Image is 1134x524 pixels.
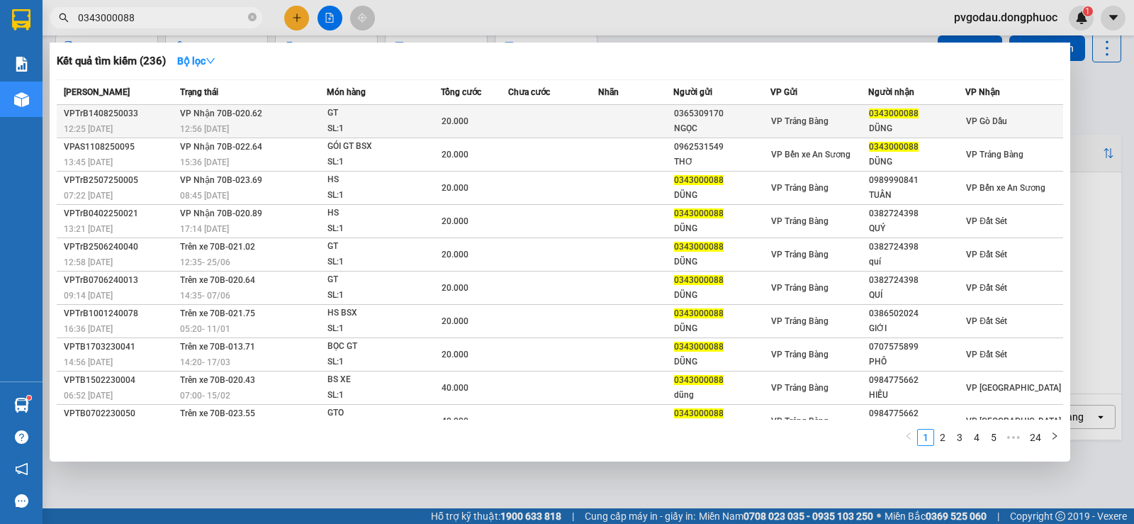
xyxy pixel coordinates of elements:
[968,429,985,446] li: 4
[869,355,965,369] div: PHÔ
[771,250,829,260] span: VP Trảng Bàng
[180,257,230,267] span: 12:35 - 25/06
[327,188,434,204] div: SL: 1
[771,416,829,426] span: VP Trảng Bàng
[59,13,69,23] span: search
[674,308,724,318] span: 0343000088
[180,308,255,318] span: Trên xe 70B-021.75
[15,494,28,508] span: message
[180,324,230,334] span: 05:20 - 11/01
[64,106,176,121] div: VPTrB1408250033
[14,92,29,107] img: warehouse-icon
[112,8,194,20] strong: ĐỒNG PHƯỚC
[918,430,933,445] a: 1
[327,406,434,421] div: GTO
[441,87,481,97] span: Tổng cước
[674,242,724,252] span: 0343000088
[674,408,724,418] span: 0343000088
[771,316,829,326] span: VP Trảng Bàng
[64,191,113,201] span: 07:22 [DATE]
[442,383,468,393] span: 40.000
[180,291,230,301] span: 14:35 - 07/06
[966,283,1007,293] span: VP Đất Sét
[966,350,1007,359] span: VP Đất Sét
[64,224,113,234] span: 13:21 [DATE]
[4,103,86,111] span: In ngày:
[248,11,257,25] span: close-circle
[442,416,468,426] span: 40.000
[327,87,366,97] span: Món hàng
[869,155,965,169] div: DŨNG
[64,206,176,221] div: VPTrB0402250021
[327,355,434,370] div: SL: 1
[327,239,434,255] div: GT
[869,188,965,203] div: TUÂN
[674,355,770,369] div: DŨNG
[166,50,227,72] button: Bộ lọcdown
[869,288,965,303] div: QUÍ
[442,150,468,160] span: 20.000
[869,206,965,221] div: 0382724398
[674,388,770,403] div: dũng
[869,321,965,336] div: GIỚI
[869,273,965,288] div: 0382724398
[869,306,965,321] div: 0386502024
[869,121,965,136] div: DŨNG
[327,155,434,170] div: SL: 1
[1046,429,1063,446] li: Next Page
[900,429,917,446] button: left
[673,87,712,97] span: Người gửi
[180,157,229,167] span: 15:36 [DATE]
[674,188,770,203] div: DŨNG
[327,339,434,355] div: BỌC GT
[327,306,434,321] div: HS BSX
[14,57,29,72] img: solution-icon
[771,150,850,160] span: VP Bến xe An Sương
[986,430,1001,445] a: 5
[327,172,434,188] div: HS
[180,342,255,352] span: Trên xe 70B-013.71
[966,216,1007,226] span: VP Đất Sét
[442,183,468,193] span: 20.000
[951,429,968,446] li: 3
[180,124,229,134] span: 12:56 [DATE]
[934,429,951,446] li: 2
[966,250,1007,260] span: VP Đất Sét
[180,224,229,234] span: 17:14 [DATE]
[869,406,965,421] div: 0984775662
[327,272,434,288] div: GT
[674,321,770,336] div: DŨNG
[15,430,28,444] span: question-circle
[674,275,724,285] span: 0343000088
[180,391,230,401] span: 07:00 - 15/02
[442,116,468,126] span: 20.000
[71,90,150,101] span: VPGD1408250026
[327,139,434,155] div: GÓI GT BSX
[78,10,245,26] input: Tìm tên, số ĐT hoặc mã đơn
[442,283,468,293] span: 20.000
[771,283,829,293] span: VP Trảng Bàng
[966,116,1007,126] span: VP Gò Dầu
[1002,429,1025,446] li: Next 5 Pages
[64,124,113,134] span: 12:25 [DATE]
[771,383,829,393] span: VP Trảng Bàng
[64,87,130,97] span: [PERSON_NAME]
[674,140,770,155] div: 0962531549
[64,173,176,188] div: VPTrB2507250005
[327,206,434,221] div: HS
[442,250,468,260] span: 20.000
[771,183,829,193] span: VP Trảng Bàng
[64,291,113,301] span: 09:14 [DATE]
[674,255,770,269] div: DŨNG
[12,9,30,30] img: logo-vxr
[64,157,113,167] span: 13:45 [DATE]
[4,91,150,100] span: [PERSON_NAME]:
[64,340,176,355] div: VPTB1703230041
[180,191,229,201] span: 08:45 [DATE]
[248,13,257,21] span: close-circle
[327,372,434,388] div: BS XE
[180,375,255,385] span: Trên xe 70B-020.43
[327,121,434,137] div: SL: 1
[64,306,176,321] div: VPTrB1001240078
[771,216,829,226] span: VP Trảng Bàng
